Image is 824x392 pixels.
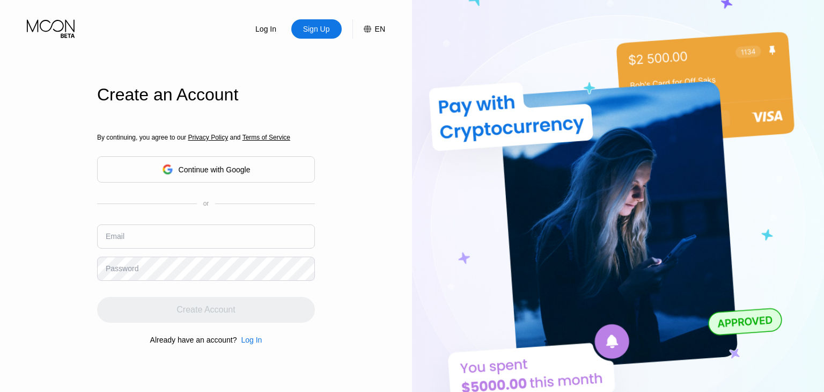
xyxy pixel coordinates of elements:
div: Sign Up [291,19,342,39]
span: and [228,134,242,141]
div: Log In [237,336,262,344]
div: Password [106,264,138,273]
div: Sign Up [302,24,331,34]
div: Log In [241,336,262,344]
div: Email [106,232,124,241]
div: Continue with Google [179,165,251,174]
div: Log In [254,24,277,34]
div: EN [352,19,385,39]
span: Terms of Service [242,134,290,141]
div: Continue with Google [97,156,315,183]
div: EN [375,25,385,33]
div: Log In [241,19,291,39]
div: By continuing, you agree to our [97,134,315,141]
span: Privacy Policy [188,134,228,141]
div: or [203,200,209,207]
div: Already have an account? [150,336,237,344]
div: Create an Account [97,85,315,105]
